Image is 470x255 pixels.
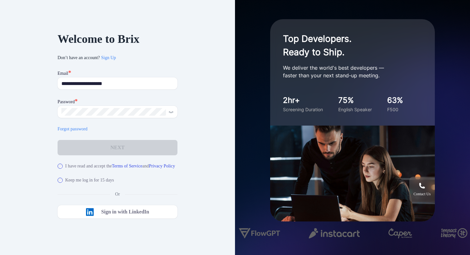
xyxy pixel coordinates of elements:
div: 75% [338,95,372,106]
button: Contact Us [409,177,435,202]
span: Terms of Service [112,164,142,168]
div: Contact Us [413,191,431,197]
p: Welcome to Brix [58,34,139,44]
label: Email [58,71,68,76]
span: Privacy Policy [149,164,175,168]
div: English Speaker [338,106,372,113]
div: F500 [387,106,403,113]
a: Forgot password [58,126,177,132]
div: 2hr+ [283,95,323,106]
span: Sign Up [101,55,116,60]
div: 63% [387,95,403,106]
div: Sign in with LinkedIn [101,209,149,215]
div: Screening Duration [283,106,323,113]
h1: Top Developers. Ready to Ship. [283,32,411,59]
span: Don’t have an account? [58,54,177,61]
button: Sign in with LinkedIn [58,205,177,219]
a: Sign Up [100,54,116,61]
p: We deliver the world's best developers — faster than your next stand-up meeting. [283,64,411,79]
label: Password [58,99,75,104]
label: I have read and accept the and [65,163,175,169]
label: Keep me log in for 15 days [65,177,114,183]
div: Or [110,191,125,197]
